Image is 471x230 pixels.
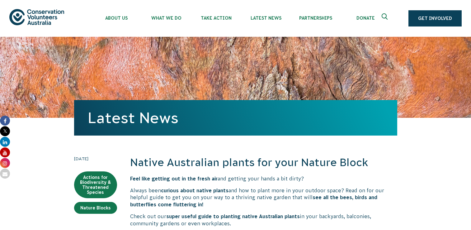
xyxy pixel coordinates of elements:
strong: curious about native plants [161,188,228,193]
button: Expand search box Close search box [378,11,393,26]
span: About Us [92,16,141,21]
strong: super useful guide to planting native Australian plants [166,213,300,219]
a: Get Involved [408,10,462,26]
time: [DATE] [74,155,117,162]
span: What We Do [141,16,191,21]
a: Nature Blocks [74,202,117,214]
strong: Feel like getting out in the fresh air [130,176,218,181]
strong: see all the bees, birds and butterflies come fluttering in! [130,194,377,207]
a: Latest News [88,109,178,126]
span: Expand search box [382,13,389,23]
p: and getting your hands a bit dirty? [130,175,397,182]
p: Always been and how to plant more in your outdoor space? Read on for our helpful guide to get you... [130,187,397,208]
a: Actions for Biodiversity & Threatened Species [74,171,117,198]
span: Take Action [191,16,241,21]
span: Latest News [241,16,291,21]
p: Check out our in your backyards, balconies, community gardens or even workplaces. [130,213,397,227]
h2: Native Australian plants for your Nature Block [130,155,397,170]
span: Partnerships [291,16,341,21]
span: Donate [341,16,390,21]
img: logo.svg [9,9,64,25]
